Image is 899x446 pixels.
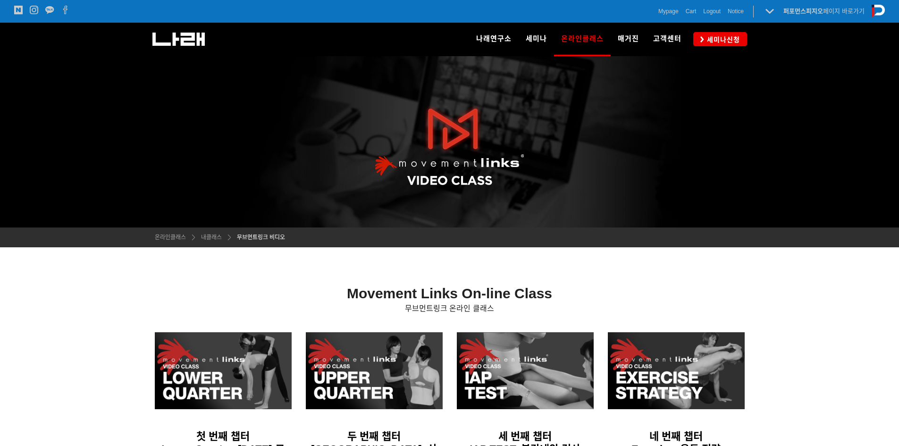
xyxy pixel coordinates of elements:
a: 퍼포먼스피지오페이지 바로가기 [783,8,865,15]
span: 세미나 [526,34,547,43]
span: 무브먼트링크 비디오 [237,234,285,241]
span: 고객센터 [653,34,681,43]
span: 내클래스 [201,234,222,241]
a: 세미나 [519,23,554,56]
span: 세미나신청 [704,35,740,44]
a: Notice [728,7,744,16]
a: Mypage [658,7,679,16]
a: 매거진 [611,23,646,56]
a: 고객센터 [646,23,689,56]
a: 온라인클래스 [554,23,611,56]
span: 온라인클래스 [155,234,186,241]
a: Cart [686,7,697,16]
span: 세 번째 챕터 [498,430,551,442]
a: Logout [703,7,721,16]
span: 두 번째 챕터 [347,430,400,442]
a: 내클래스 [196,233,222,242]
strong: 퍼포먼스피지오 [783,8,823,15]
span: 무브먼트링크 온라인 클래스 [405,304,494,312]
span: 나래연구소 [476,34,512,43]
span: 첫 번째 챕터 [196,430,249,442]
a: 무브먼트링크 비디오 [232,233,285,242]
span: 온라인클래스 [561,31,604,46]
span: 매거진 [618,34,639,43]
a: 온라인클래스 [155,233,186,242]
a: 세미나신청 [693,32,747,46]
a: 나래연구소 [469,23,519,56]
strong: Movement Links On-line Class [347,286,552,301]
span: 네 번째 챕터 [649,430,702,442]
